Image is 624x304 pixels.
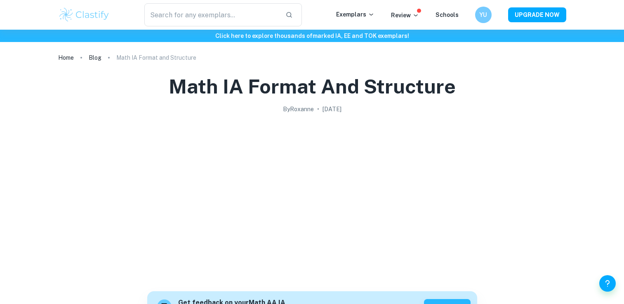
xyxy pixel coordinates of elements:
button: Help and Feedback [599,275,616,292]
a: Home [58,52,74,63]
p: • [317,105,319,114]
p: Review [391,11,419,20]
a: Schools [436,12,459,18]
h6: YU [478,10,488,19]
button: UPGRADE NOW [508,7,566,22]
h2: By Roxanne [283,105,314,114]
h2: [DATE] [323,105,341,114]
h6: Click here to explore thousands of marked IA, EE and TOK exemplars ! [2,31,622,40]
button: YU [475,7,492,23]
a: Blog [89,52,101,63]
p: Exemplars [336,10,374,19]
input: Search for any exemplars... [144,3,279,26]
p: Math IA Format and Structure [116,53,196,62]
img: Math IA Format and Structure cover image [147,117,477,282]
h1: Math IA Format and Structure [169,73,456,100]
img: Clastify logo [58,7,111,23]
